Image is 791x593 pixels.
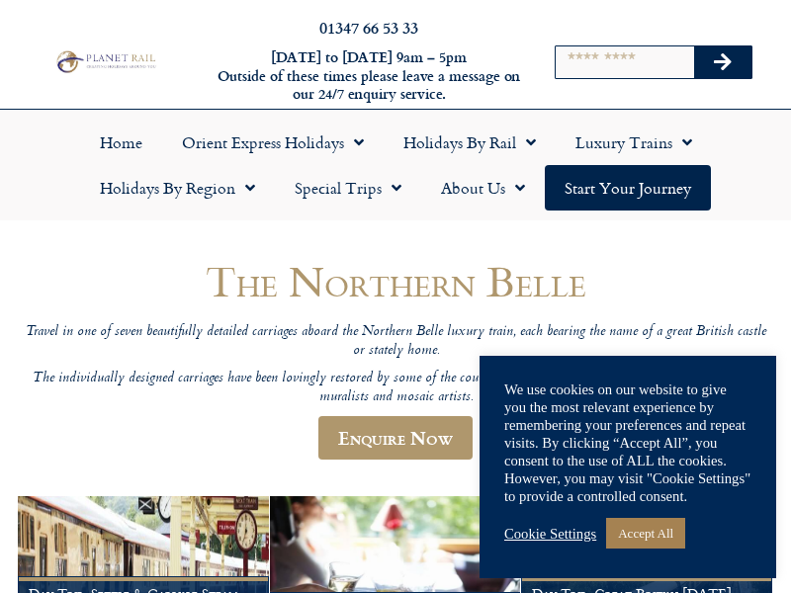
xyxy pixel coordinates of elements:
div: We use cookies on our website to give you the most relevant experience by remembering your prefer... [504,381,751,505]
h1: The Northern Belle [18,258,773,304]
h6: [DATE] to [DATE] 9am – 5pm Outside of these times please leave a message on our 24/7 enquiry serv... [216,48,522,104]
nav: Menu [10,120,781,211]
a: Home [80,120,162,165]
a: Holidays by Rail [384,120,556,165]
a: Start your Journey [545,165,711,211]
a: Holidays by Region [80,165,275,211]
a: Accept All [606,518,685,549]
a: Special Trips [275,165,421,211]
p: Travel in one of seven beautifully detailed carriages aboard the Northern Belle luxury train, eac... [18,323,773,360]
a: Orient Express Holidays [162,120,384,165]
a: Cookie Settings [504,525,596,543]
a: 01347 66 53 33 [319,16,418,39]
img: Planet Rail Train Holidays Logo [52,48,158,74]
a: About Us [421,165,545,211]
button: Search [694,46,751,78]
a: Luxury Trains [556,120,712,165]
p: The individually designed carriages have been lovingly restored by some of the country’s top craf... [18,370,773,406]
a: Enquire Now [318,416,473,460]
